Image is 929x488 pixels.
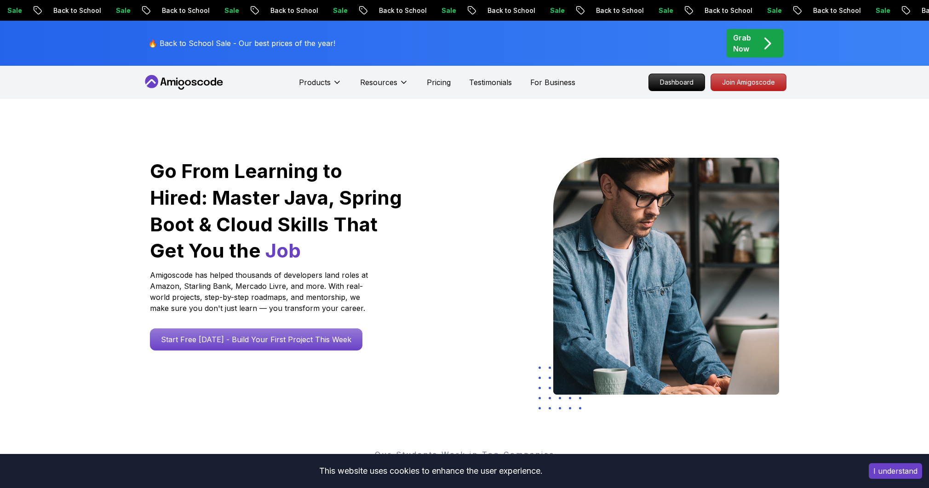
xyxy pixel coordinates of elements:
a: Pricing [427,77,451,88]
p: Sale [742,6,771,15]
a: For Business [530,77,575,88]
p: Amigoscode has helped thousands of developers land roles at Amazon, Starling Bank, Mercado Livre,... [150,270,371,314]
p: Sale [850,6,880,15]
a: Dashboard [648,74,705,91]
p: Resources [360,77,397,88]
p: 🔥 Back to School Sale - Our best prices of the year! [148,38,335,49]
p: Our Students Work in Top Companies [150,449,779,460]
p: Back to School [354,6,416,15]
span: Job [265,239,301,262]
p: Sale [633,6,663,15]
button: Products [299,77,342,95]
a: Join Amigoscode [711,74,786,91]
h1: Go From Learning to Hired: Master Java, Spring Boot & Cloud Skills That Get You the [150,158,403,264]
p: Back to School [788,6,850,15]
p: Products [299,77,331,88]
p: Sale [525,6,554,15]
p: Back to School [28,6,91,15]
p: Back to School [679,6,742,15]
p: Back to School [137,6,199,15]
a: Testimonials [469,77,512,88]
p: Back to School [462,6,525,15]
p: Sale [308,6,337,15]
img: hero [553,158,779,395]
p: Back to School [245,6,308,15]
p: Dashboard [649,74,705,91]
p: Join Amigoscode [711,74,786,91]
button: Resources [360,77,408,95]
a: Start Free [DATE] - Build Your First Project This Week [150,328,362,350]
p: Sale [91,6,120,15]
p: Grab Now [733,32,751,54]
button: Accept cookies [869,463,922,479]
p: Sale [199,6,229,15]
p: Back to School [571,6,633,15]
div: This website uses cookies to enhance the user experience. [7,461,855,481]
p: Sale [416,6,446,15]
